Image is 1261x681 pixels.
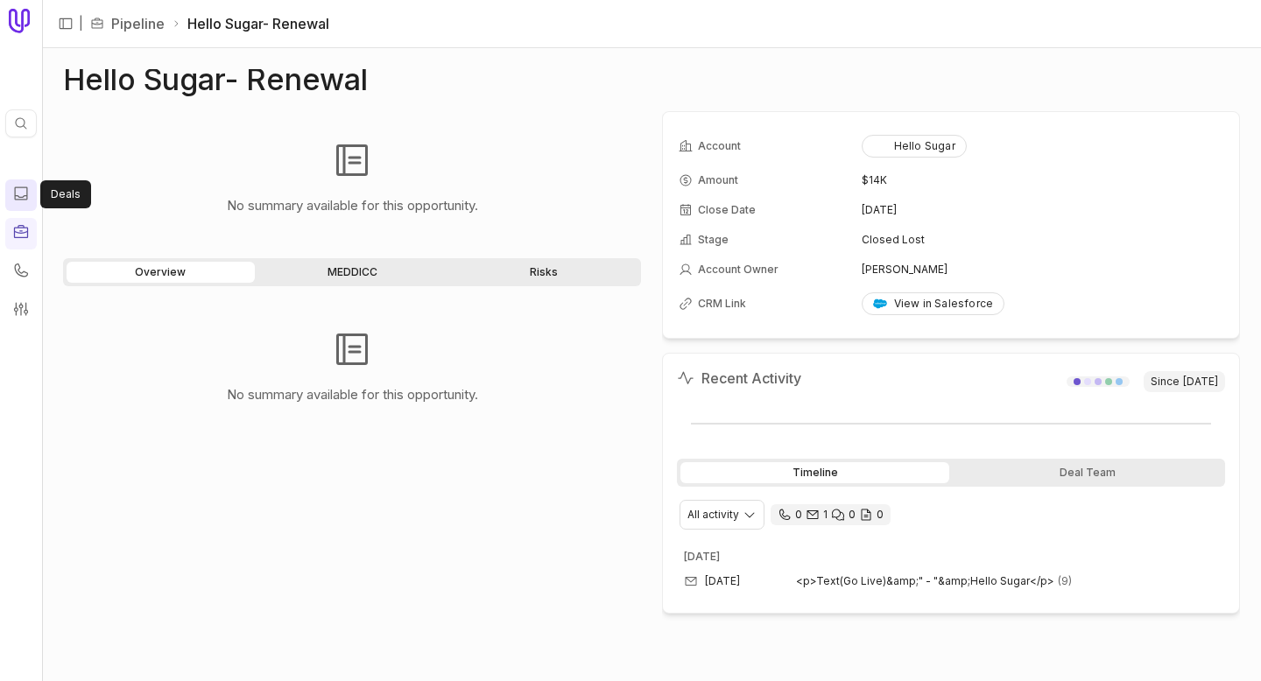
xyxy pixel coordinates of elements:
[698,203,756,217] span: Close Date
[796,574,1054,588] span: <p>Text(Go Live)&amp;" - "&amp;Hello Sugar</p>
[1183,375,1218,389] time: [DATE]
[705,574,740,588] time: [DATE]
[227,195,478,216] p: No summary available for this opportunity.
[698,233,729,247] span: Stage
[698,263,778,277] span: Account Owner
[449,262,638,283] a: Risks
[79,13,83,34] span: |
[862,203,897,217] time: [DATE]
[1058,574,1072,588] span: 9 emails in thread
[172,13,329,34] li: Hello Sugar- Renewal
[862,166,1223,194] td: $14K
[684,550,720,563] time: [DATE]
[67,262,255,283] a: Overview
[111,13,165,34] a: Pipeline
[1144,371,1225,392] span: Since
[873,139,955,153] div: Hello Sugar
[771,504,891,525] div: 0 calls and 1 email thread
[677,368,801,389] h2: Recent Activity
[862,135,967,158] button: Hello Sugar
[63,69,368,90] h1: Hello Sugar- Renewal
[698,139,741,153] span: Account
[227,384,478,405] p: No summary available for this opportunity.
[873,297,994,311] div: View in Salesforce
[862,256,1223,284] td: [PERSON_NAME]
[53,11,79,37] button: Expand sidebar
[258,262,447,283] a: MEDDICC
[680,462,949,483] div: Timeline
[862,226,1223,254] td: Closed Lost
[698,297,746,311] span: CRM Link
[953,462,1222,483] div: Deal Team
[862,292,1005,315] a: View in Salesforce
[40,180,91,208] aside: Deals
[698,173,738,187] span: Amount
